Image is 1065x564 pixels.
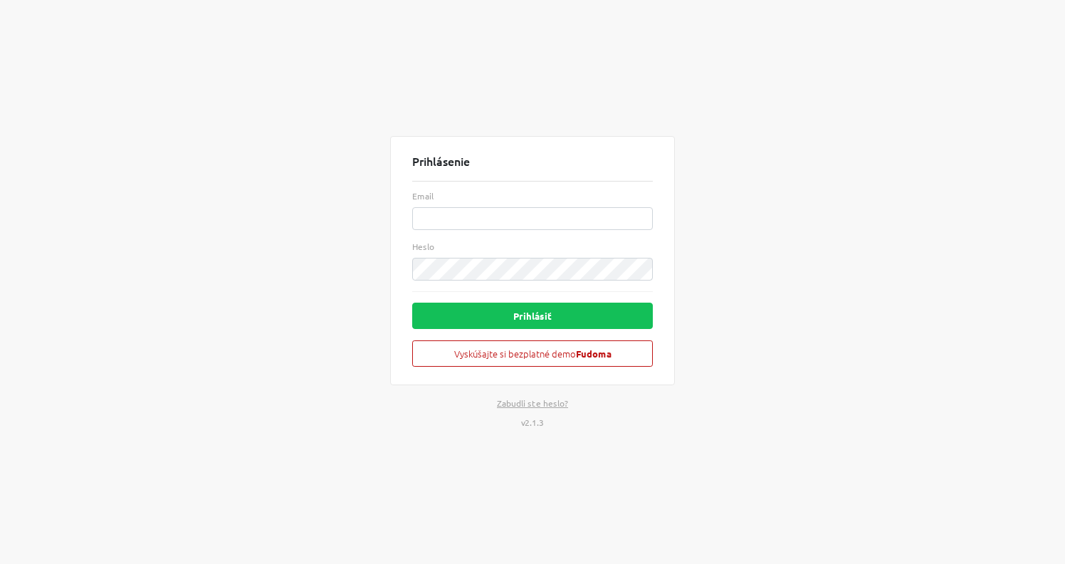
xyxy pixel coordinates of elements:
div: v2.1.3 [390,416,675,429]
div: Prihlásenie [412,155,653,182]
a: Zabudli ste heslo? [497,397,568,409]
a: Vyskúšajte si bezplatné demoFudoma [412,338,653,352]
button: Vyskúšajte si bezplatné demoFudoma [412,340,653,367]
label: Email [412,191,653,201]
strong: Fudoma [576,348,612,360]
button: Prihlásiť [412,303,653,329]
label: Heslo [412,241,653,251]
